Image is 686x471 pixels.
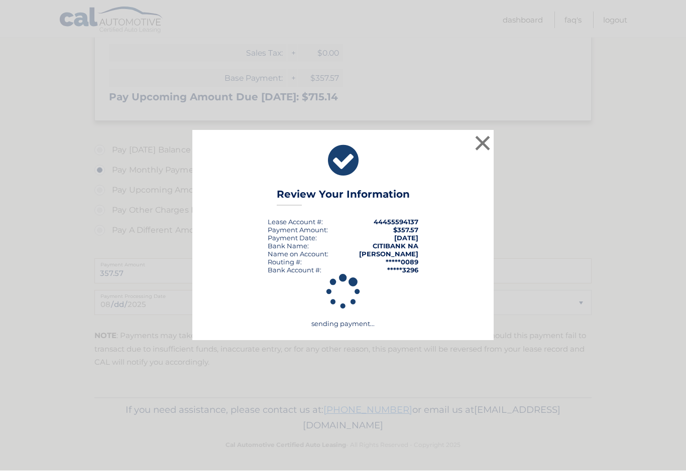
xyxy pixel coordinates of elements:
div: Bank Account #: [268,266,321,274]
div: Bank Name: [268,242,309,250]
span: $357.57 [393,226,418,234]
div: Name on Account: [268,250,328,258]
div: : [268,234,317,242]
div: Routing #: [268,258,302,266]
strong: [PERSON_NAME] [359,250,418,258]
div: sending payment... [205,274,481,329]
strong: 44455594137 [374,218,418,226]
button: × [473,133,493,153]
span: Payment Date [268,234,315,242]
div: Payment Amount: [268,226,328,234]
strong: CITIBANK NA [373,242,418,250]
span: [DATE] [394,234,418,242]
h3: Review Your Information [277,189,410,206]
div: Lease Account #: [268,218,323,226]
